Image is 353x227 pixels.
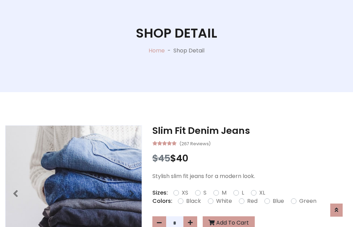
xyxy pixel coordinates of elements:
[149,47,165,55] a: Home
[152,189,168,197] p: Sizes:
[222,189,226,197] label: M
[242,189,244,197] label: L
[152,125,348,136] h3: Slim Fit Denim Jeans
[299,197,316,205] label: Green
[203,189,206,197] label: S
[152,197,172,205] p: Colors:
[152,153,348,164] h3: $
[273,197,284,205] label: Blue
[179,139,211,147] small: (267 Reviews)
[186,197,201,205] label: Black
[259,189,265,197] label: XL
[152,152,170,165] span: $45
[176,152,188,165] span: 40
[173,47,204,55] p: Shop Detail
[216,197,232,205] label: White
[136,26,217,41] h1: Shop Detail
[152,172,348,180] p: Stylish slim fit jeans for a modern look.
[247,197,258,205] label: Red
[182,189,188,197] label: XS
[165,47,173,55] p: -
